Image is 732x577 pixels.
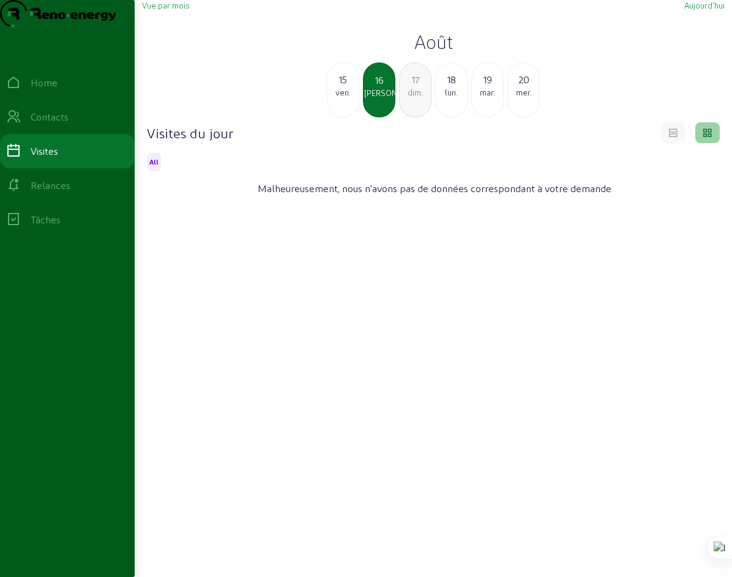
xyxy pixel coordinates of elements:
span: Malheureusement, nous n'avons pas de données correspondant à votre demande [258,181,611,196]
span: Aujourd'hui [684,1,725,10]
div: mar. [472,87,503,98]
h4: Visites du jour [147,124,233,141]
h2: Août [142,31,725,53]
div: Home [31,75,58,90]
div: Visites [31,144,58,158]
span: All [149,158,159,166]
div: 17 [400,72,431,87]
div: 18 [436,72,467,87]
div: Contacts [31,110,69,124]
span: Vue par mois [142,1,189,10]
div: 19 [472,72,503,87]
div: Tâches [31,212,61,227]
div: ven. [327,87,359,98]
div: 16 [364,73,394,87]
div: mer. [508,87,539,98]
div: 15 [327,72,359,87]
div: Relances [31,178,70,193]
div: lun. [436,87,467,98]
div: 20 [508,72,539,87]
div: dim. [400,87,431,98]
div: [PERSON_NAME]. [364,87,394,99]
